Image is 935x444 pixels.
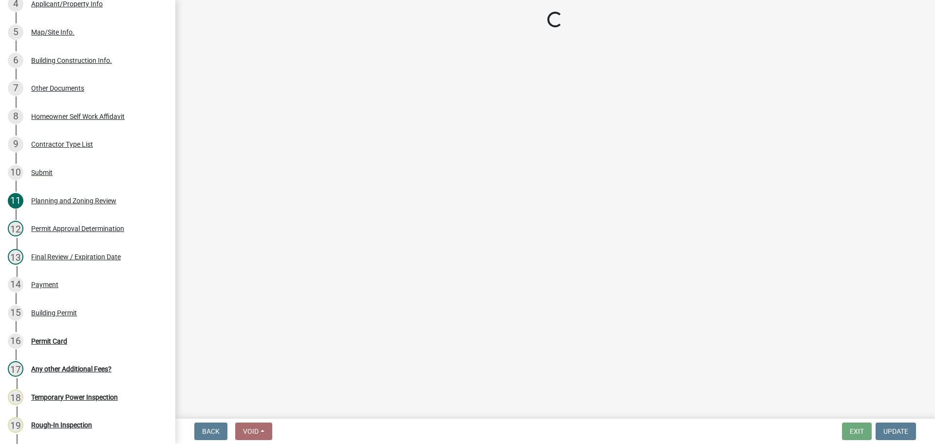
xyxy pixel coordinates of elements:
button: Update [876,423,916,440]
div: Contractor Type List [31,141,93,148]
div: Permit Card [31,338,67,345]
div: Other Documents [31,85,84,92]
div: 10 [8,165,23,180]
div: Building Permit [31,309,77,316]
div: 17 [8,361,23,377]
div: 11 [8,193,23,209]
button: Void [235,423,272,440]
div: 5 [8,24,23,40]
div: 13 [8,249,23,265]
div: Building Construction Info. [31,57,112,64]
div: Homeowner Self Work Affidavit [31,113,125,120]
div: Map/Site Info. [31,29,75,36]
div: 9 [8,136,23,152]
div: Applicant/Property Info [31,0,103,7]
div: Temporary Power Inspection [31,394,118,401]
button: Back [194,423,227,440]
div: Permit Approval Determination [31,225,124,232]
div: 19 [8,417,23,433]
div: Planning and Zoning Review [31,197,116,204]
span: Update [883,427,908,435]
span: Back [202,427,220,435]
div: Any other Additional Fees? [31,366,112,372]
div: 18 [8,389,23,405]
div: Payment [31,281,58,288]
div: 7 [8,80,23,96]
div: 12 [8,221,23,236]
div: 14 [8,277,23,292]
div: Final Review / Expiration Date [31,253,121,260]
div: Submit [31,169,53,176]
div: 6 [8,53,23,68]
div: 15 [8,305,23,321]
div: 16 [8,333,23,349]
button: Exit [842,423,872,440]
div: Rough-In Inspection [31,422,92,428]
span: Void [243,427,259,435]
div: 8 [8,109,23,124]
